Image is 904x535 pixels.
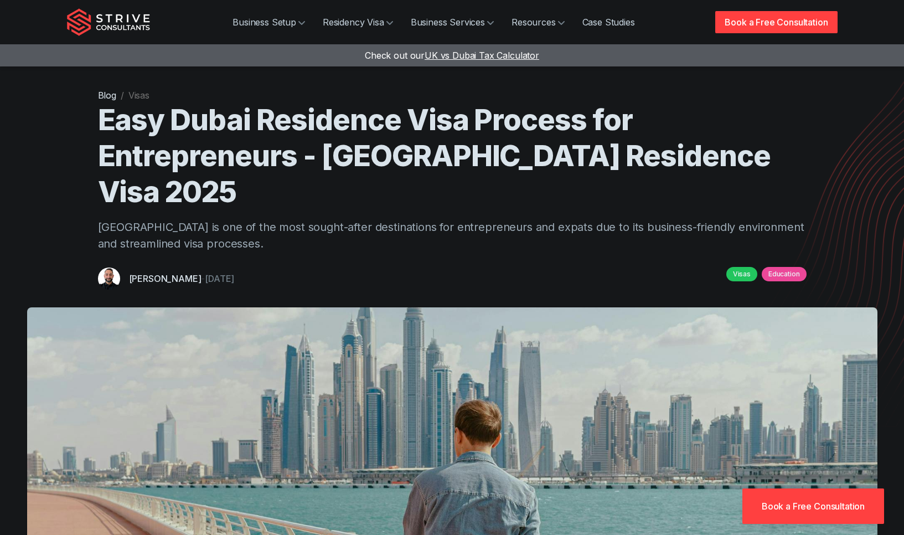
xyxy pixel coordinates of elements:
a: Book a Free Consultation [742,488,884,524]
li: Visas [128,89,149,102]
time: [DATE] [205,273,234,284]
a: Visas [726,267,757,281]
a: Blog [98,90,116,101]
a: Check out ourUK vs Dubai Tax Calculator [365,50,539,61]
a: Residency Visa [314,11,402,33]
h1: Easy Dubai Residence Visa Process for Entrepreneurs - [GEOGRAPHIC_DATA] Residence Visa 2025 [98,102,807,210]
a: Business Setup [224,11,314,33]
a: [PERSON_NAME] [129,273,202,284]
a: Book a Free Consultation [715,11,837,33]
span: UK vs Dubai Tax Calculator [425,50,539,61]
span: - [201,273,205,284]
a: Resources [503,11,574,33]
img: aDXDSydWJ-7kSlbU_Untitleddesign-75-.png [98,267,120,290]
span: / [121,90,124,101]
a: Case Studies [574,11,644,33]
a: Business Services [402,11,503,33]
p: [GEOGRAPHIC_DATA] is one of the most sought-after destinations for entrepreneurs and expats due t... [98,219,807,252]
a: Education [762,267,807,281]
img: Strive Consultants [67,8,150,36]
